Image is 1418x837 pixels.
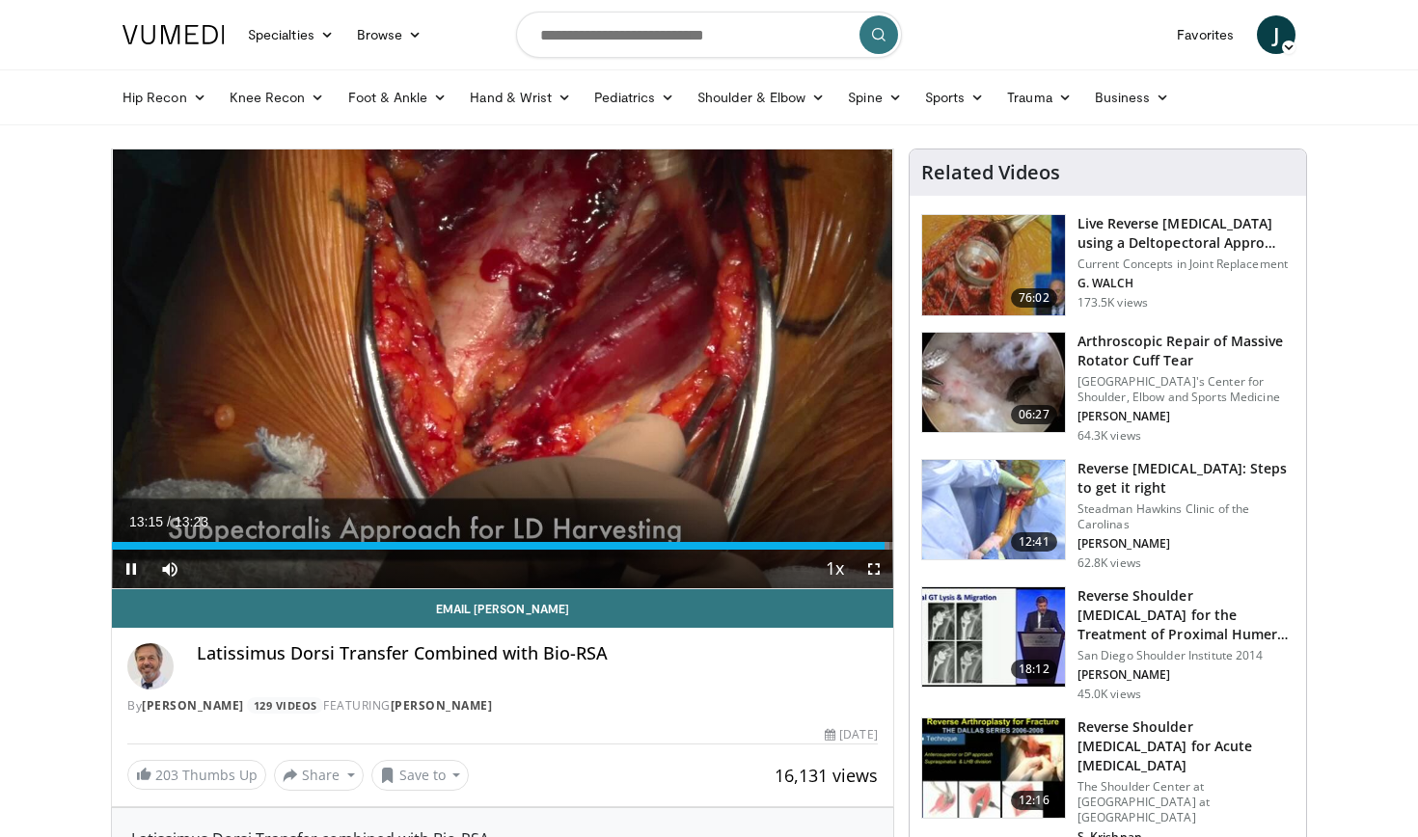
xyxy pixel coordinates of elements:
span: 18:12 [1011,660,1057,679]
p: San Diego Shoulder Institute 2014 [1077,648,1295,663]
span: / [167,514,171,529]
input: Search topics, interventions [516,12,902,58]
a: 12:41 Reverse [MEDICAL_DATA]: Steps to get it right Steadman Hawkins Clinic of the Carolinas [PER... [921,459,1295,571]
a: Trauma [995,78,1083,117]
a: J [1257,15,1295,54]
button: Pause [112,550,150,588]
img: Avatar [127,643,174,689]
a: Email [PERSON_NAME] [112,589,893,628]
p: 173.5K views [1077,295,1148,310]
p: 64.3K views [1077,428,1141,444]
p: [PERSON_NAME] [1077,536,1295,552]
a: Business [1083,78,1182,117]
button: Save to [371,760,470,791]
img: VuMedi Logo [123,25,225,44]
p: Current Concepts in Joint Replacement [1077,256,1295,272]
a: 18:12 Reverse Shoulder [MEDICAL_DATA] for the Treatment of Proximal Humeral … San Diego Shoulder ... [921,586,1295,702]
h3: Live Reverse [MEDICAL_DATA] using a Deltopectoral Appro… [1077,214,1295,253]
button: Playback Rate [816,550,855,588]
p: [GEOGRAPHIC_DATA]'s Center for Shoulder, Elbow and Sports Medicine [1077,374,1295,405]
a: Browse [345,15,434,54]
a: Pediatrics [583,78,686,117]
a: Hand & Wrist [458,78,583,117]
a: Spine [836,78,913,117]
img: Q2xRg7exoPLTwO8X4xMDoxOjA4MTsiGN.150x105_q85_crop-smart_upscale.jpg [922,587,1065,688]
a: [PERSON_NAME] [142,697,244,714]
button: Fullscreen [855,550,893,588]
img: 281021_0002_1.png.150x105_q85_crop-smart_upscale.jpg [922,333,1065,433]
a: 76:02 Live Reverse [MEDICAL_DATA] using a Deltopectoral Appro… Current Concepts in Joint Replacem... [921,214,1295,316]
a: [PERSON_NAME] [391,697,493,714]
button: Share [274,760,364,791]
p: 62.8K views [1077,555,1141,571]
a: Shoulder & Elbow [686,78,836,117]
a: 203 Thumbs Up [127,760,266,790]
h3: Reverse [MEDICAL_DATA]: Steps to get it right [1077,459,1295,498]
h3: Reverse Shoulder [MEDICAL_DATA] for Acute [MEDICAL_DATA] [1077,717,1295,775]
p: [PERSON_NAME] [1077,667,1295,683]
span: 13:15 [129,514,163,529]
span: 06:27 [1011,405,1057,424]
h3: Reverse Shoulder [MEDICAL_DATA] for the Treatment of Proximal Humeral … [1077,586,1295,644]
a: Sports [914,78,996,117]
p: The Shoulder Center at [GEOGRAPHIC_DATA] at [GEOGRAPHIC_DATA] [1077,779,1295,825]
video-js: Video Player [112,149,893,589]
h4: Related Videos [921,161,1060,184]
p: [PERSON_NAME] [1077,409,1295,424]
h3: Arthroscopic Repair of Massive Rotator Cuff Tear [1077,332,1295,370]
button: Mute [150,550,189,588]
a: Favorites [1165,15,1245,54]
a: Hip Recon [111,78,218,117]
img: 326034_0000_1.png.150x105_q85_crop-smart_upscale.jpg [922,460,1065,560]
div: Progress Bar [112,542,893,550]
a: Specialties [236,15,345,54]
h4: Latissimus Dorsi Transfer Combined with Bio-RSA [197,643,878,664]
p: Steadman Hawkins Clinic of the Carolinas [1077,501,1295,532]
span: 13:23 [175,514,208,529]
img: butch_reverse_arthroplasty_3.png.150x105_q85_crop-smart_upscale.jpg [922,718,1065,819]
p: 45.0K views [1077,687,1141,702]
a: Knee Recon [218,78,337,117]
span: 12:16 [1011,791,1057,810]
span: 203 [155,766,178,784]
span: 16,131 views [775,764,878,787]
img: 684033_3.png.150x105_q85_crop-smart_upscale.jpg [922,215,1065,315]
span: 76:02 [1011,288,1057,308]
a: 06:27 Arthroscopic Repair of Massive Rotator Cuff Tear [GEOGRAPHIC_DATA]'s Center for Shoulder, E... [921,332,1295,444]
div: By FEATURING [127,697,878,715]
a: 129 Videos [247,697,323,714]
p: G. WALCH [1077,276,1295,291]
span: 12:41 [1011,532,1057,552]
a: Foot & Ankle [337,78,459,117]
div: [DATE] [825,726,877,743]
